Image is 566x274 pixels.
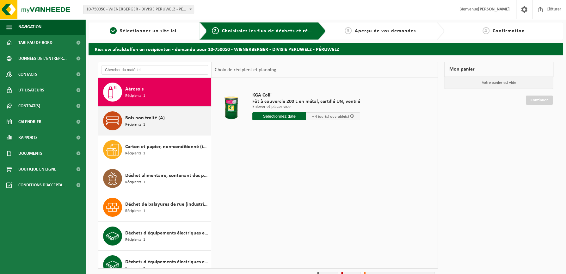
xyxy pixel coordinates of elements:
div: Choix de récipient et planning [212,62,280,78]
span: Confirmation [493,28,525,34]
span: Bois non traité (A) [125,114,165,122]
span: Carton et papier, non-conditionné (industriel) [125,143,209,151]
span: Sélectionner un site ici [120,28,176,34]
span: Récipients: 1 [125,179,145,185]
span: Documents [18,146,42,161]
span: Calendrier [18,114,41,130]
span: 10-750050 - WIENERBERGER - DIVISIE PERUWELZ - PÉRUWELZ [84,5,194,14]
span: Récipients: 1 [125,93,145,99]
span: Récipients: 1 [125,122,145,128]
button: Déchet de balayures de rue (industriel) Récipients: 1 [98,193,211,222]
button: Carton et papier, non-conditionné (industriel) Récipients: 1 [98,135,211,164]
span: Récipients: 1 [125,208,145,214]
input: Chercher du matériel [102,65,208,75]
span: Aérosols [125,85,144,93]
a: 1Sélectionner un site ici [92,27,194,35]
button: Déchet alimentaire, contenant des produits d'origine animale, non emballé, catégorie 3 Récipients: 1 [98,164,211,193]
span: 2 [212,27,219,34]
span: Récipients: 2 [125,266,145,272]
span: Conditions d'accepta... [18,177,66,193]
span: Rapports [18,130,38,146]
span: Boutique en ligne [18,161,56,177]
span: Fût à couvercle 200 L en métal, certifié UN, ventilé [252,98,360,105]
span: Déchet de balayures de rue (industriel) [125,201,209,208]
span: 1 [110,27,117,34]
div: Mon panier [444,62,553,77]
p: Votre panier est vide [445,77,553,89]
span: Récipients: 1 [125,237,145,243]
span: Navigation [18,19,41,35]
span: Déchets d'équipements électriques et électroniques - Sans tubes cathodiques [125,258,209,266]
span: Données de l'entrepr... [18,51,67,66]
strong: [PERSON_NAME] [478,7,510,12]
span: 10-750050 - WIENERBERGER - DIVISIE PERUWELZ - PÉRUWELZ [83,5,194,14]
span: Déchets d'équipements électriques et électroniques - Produits blancs industriels [125,229,209,237]
span: Choisissiez les flux de déchets et récipients [222,28,327,34]
span: KGA Colli [252,92,360,98]
p: Enlever et placer vide [252,105,360,109]
button: Déchets d'équipements électriques et électroniques - Produits blancs industriels Récipients: 1 [98,222,211,251]
span: + 4 jour(s) ouvrable(s) [312,115,349,119]
button: Bois non traité (A) Récipients: 1 [98,107,211,135]
span: 4 [483,27,489,34]
span: Contrat(s) [18,98,40,114]
button: Aérosols Récipients: 1 [98,78,211,107]
span: Contacts [18,66,37,82]
span: Déchet alimentaire, contenant des produits d'origine animale, non emballé, catégorie 3 [125,172,209,179]
span: Aperçu de vos demandes [355,28,416,34]
span: Récipients: 1 [125,151,145,157]
a: Continuer [526,96,553,105]
span: Tableau de bord [18,35,52,51]
span: Utilisateurs [18,82,44,98]
input: Sélectionnez date [252,112,306,120]
span: 3 [345,27,352,34]
h2: Kies uw afvalstoffen en recipiënten - demande pour 10-750050 - WIENERBERGER - DIVISIE PERUWELZ - ... [89,43,563,55]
